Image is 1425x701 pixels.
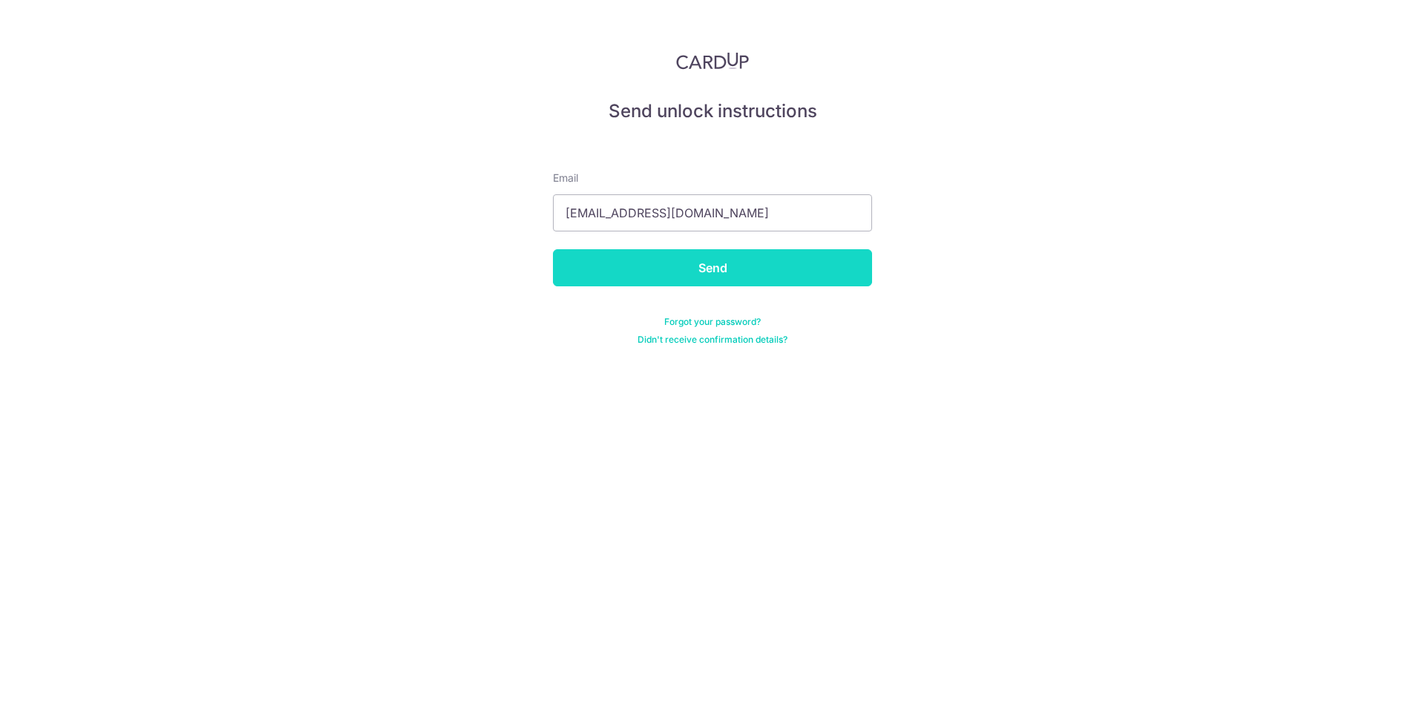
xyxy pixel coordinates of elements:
[553,249,872,286] input: Send
[553,99,872,123] h5: Send unlock instructions
[553,171,578,184] span: translation missing: en.devise.label.Email
[553,194,872,231] input: Enter your Email
[664,316,761,328] a: Forgot your password?
[638,334,787,346] a: Didn't receive confirmation details?
[676,52,749,70] img: CardUp Logo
